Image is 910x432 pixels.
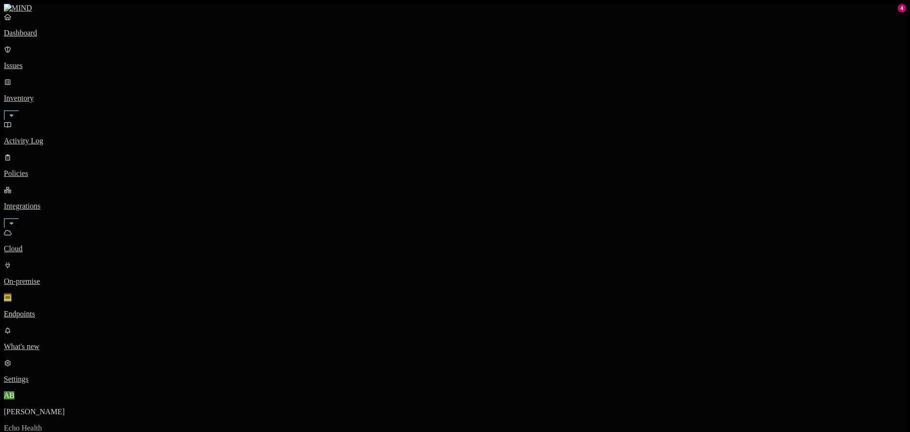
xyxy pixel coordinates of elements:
[4,45,906,70] a: Issues
[4,342,906,351] p: What's new
[4,4,906,12] a: MIND
[4,202,906,210] p: Integrations
[4,4,32,12] img: MIND
[4,78,906,119] a: Inventory
[4,94,906,103] p: Inventory
[4,261,906,286] a: On-premise
[4,375,906,384] p: Settings
[4,408,906,416] p: [PERSON_NAME]
[4,153,906,178] a: Policies
[4,245,906,253] p: Cloud
[4,277,906,286] p: On-premise
[4,359,906,384] a: Settings
[898,4,906,12] div: 4
[4,29,906,37] p: Dashboard
[4,228,906,253] a: Cloud
[4,310,906,318] p: Endpoints
[4,186,906,227] a: Integrations
[4,61,906,70] p: Issues
[4,120,906,145] a: Activity Log
[4,12,906,37] a: Dashboard
[4,391,14,399] span: AB
[4,326,906,351] a: What's new
[4,293,906,318] a: Endpoints
[4,137,906,145] p: Activity Log
[4,169,906,178] p: Policies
